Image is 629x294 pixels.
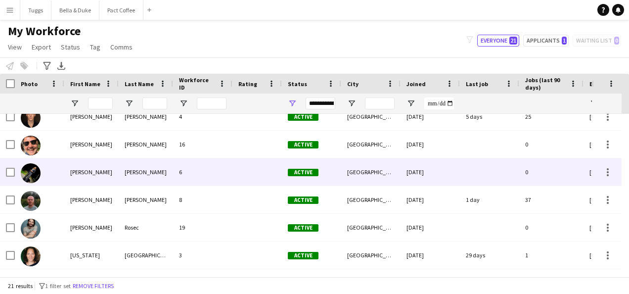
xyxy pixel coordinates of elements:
span: Status [61,43,80,51]
span: Active [288,113,318,121]
img: Susan Nasser [21,163,41,183]
div: [GEOGRAPHIC_DATA] [341,131,401,158]
span: View [8,43,22,51]
div: 0 [519,214,584,241]
button: Open Filter Menu [125,99,134,108]
a: Status [57,41,84,53]
img: Tommy Knox [21,191,41,211]
div: [DATE] [401,186,460,213]
div: [GEOGRAPHIC_DATA] [119,242,173,269]
div: [DATE] [401,131,460,158]
div: [PERSON_NAME] [119,186,173,213]
div: [DATE] [401,158,460,186]
div: 6 [173,158,232,186]
app-action-btn: Advanced filters [41,60,53,72]
input: Joined Filter Input [424,98,454,109]
button: Tuggs [20,0,51,20]
div: [PERSON_NAME] [64,103,119,130]
span: Jobs (last 90 days) [525,76,566,91]
div: Rosec [119,214,173,241]
img: Robert Wilkinson [21,108,41,128]
div: 25 [519,103,584,130]
div: [GEOGRAPHIC_DATA] [341,103,401,130]
a: Export [28,41,55,53]
span: Email [589,80,605,88]
span: Active [288,169,318,176]
span: 1 filter set [45,282,71,290]
div: [PERSON_NAME] [64,158,119,186]
input: City Filter Input [365,98,395,109]
div: [GEOGRAPHIC_DATA] [341,158,401,186]
span: Photo [21,80,38,88]
a: View [4,41,26,53]
div: [PERSON_NAME] [119,131,173,158]
div: [DATE] [401,103,460,130]
div: [PERSON_NAME] [64,131,119,158]
a: Comms [106,41,136,53]
div: 4 [173,103,232,130]
button: Applicants1 [523,35,569,47]
div: 19 [173,214,232,241]
span: Status [288,80,307,88]
button: Open Filter Menu [70,99,79,108]
div: [PERSON_NAME] [64,214,119,241]
div: [GEOGRAPHIC_DATA] [341,214,401,241]
div: [DATE] [401,242,460,269]
div: 0 [519,131,584,158]
span: Rating [238,80,257,88]
span: Last Name [125,80,154,88]
input: Last Name Filter Input [142,98,167,109]
app-action-btn: Export XLSX [55,60,67,72]
span: City [347,80,359,88]
div: 1 day [460,186,519,213]
div: [PERSON_NAME] [119,103,173,130]
div: [GEOGRAPHIC_DATA] [341,186,401,213]
div: [PERSON_NAME] [64,186,119,213]
span: First Name [70,80,100,88]
div: [DATE] [401,214,460,241]
button: Open Filter Menu [347,99,356,108]
div: [US_STATE] [64,242,119,269]
span: 1 [562,37,567,45]
div: 8 [173,186,232,213]
button: Bella & Duke [51,0,99,20]
span: Comms [110,43,133,51]
div: 37 [519,186,584,213]
button: Pact Coffee [99,0,143,20]
div: 29 days [460,242,519,269]
input: Workforce ID Filter Input [197,98,226,109]
img: Virginia Lyon [21,246,41,266]
span: 21 [509,37,517,45]
a: Tag [86,41,104,53]
span: Joined [406,80,426,88]
div: [PERSON_NAME] [119,158,173,186]
span: Active [288,252,318,259]
span: Last job [466,80,488,88]
button: Open Filter Menu [589,99,598,108]
button: Everyone21 [477,35,519,47]
div: 0 [519,158,584,186]
div: 16 [173,131,232,158]
button: Open Filter Menu [406,99,415,108]
button: Open Filter Menu [179,99,188,108]
div: 3 [173,242,232,269]
img: Vincent Rosec [21,219,41,239]
span: Active [288,196,318,204]
span: Workforce ID [179,76,215,91]
div: 5 days [460,103,519,130]
span: My Workforce [8,24,81,39]
button: Remove filters [71,281,116,292]
div: [GEOGRAPHIC_DATA] [341,242,401,269]
div: 1 [519,242,584,269]
input: First Name Filter Input [88,98,113,109]
span: Active [288,141,318,148]
span: Active [288,224,318,232]
span: Export [32,43,51,51]
span: Tag [90,43,100,51]
button: Open Filter Menu [288,99,297,108]
img: Sam Irving [21,136,41,155]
